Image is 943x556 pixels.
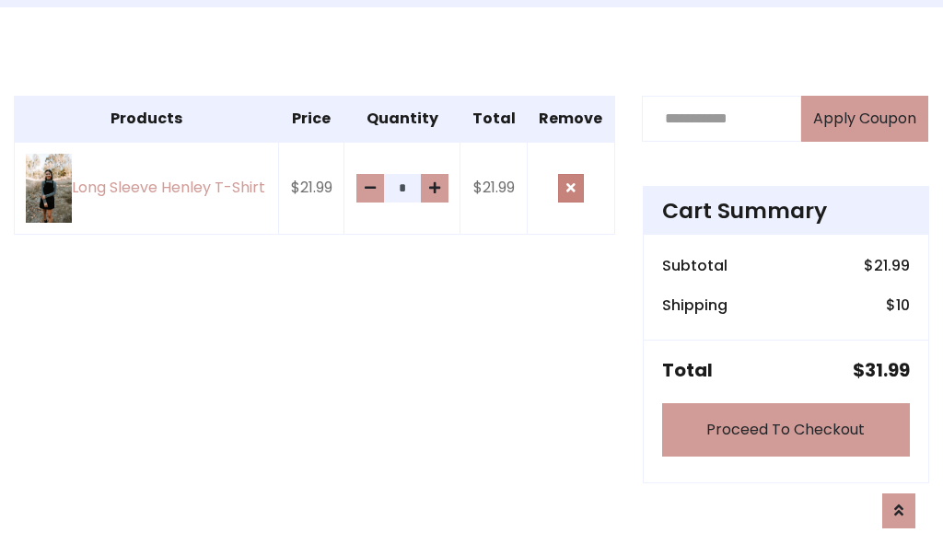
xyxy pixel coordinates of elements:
h5: Total [662,359,713,381]
td: $21.99 [460,142,528,235]
th: Quantity [344,96,460,142]
h6: $ [864,257,910,274]
h5: $ [853,359,910,381]
h6: $ [886,296,910,314]
h6: Shipping [662,296,728,314]
button: Apply Coupon [801,96,928,142]
th: Remove [527,96,614,142]
th: Products [15,96,279,142]
span: 10 [896,295,910,316]
h4: Cart Summary [662,198,910,224]
a: Long Sleeve Henley T-Shirt [26,154,267,223]
a: Proceed To Checkout [662,403,910,457]
span: 21.99 [874,255,910,276]
span: 31.99 [865,357,910,383]
td: $21.99 [279,142,344,235]
th: Price [279,96,344,142]
h6: Subtotal [662,257,728,274]
th: Total [460,96,528,142]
